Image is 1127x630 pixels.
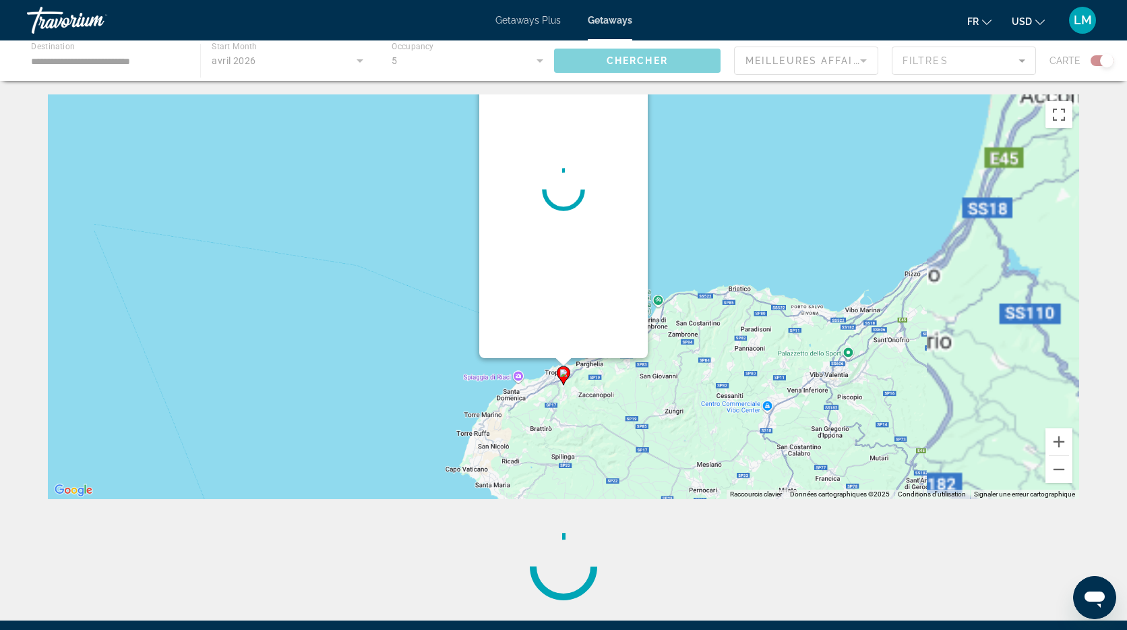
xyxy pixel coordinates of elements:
[790,490,890,498] span: Données cartographiques ©2025
[1045,428,1072,455] button: Zoom avant
[967,16,979,27] span: fr
[495,15,561,26] a: Getaways Plus
[967,11,992,31] button: Change language
[1045,101,1072,128] button: Passer en plein écran
[1065,6,1100,34] button: User Menu
[51,482,96,499] img: Google
[730,490,782,499] button: Raccourcis clavier
[588,15,632,26] a: Getaways
[1012,11,1045,31] button: Change currency
[1073,576,1116,619] iframe: Bouton de lancement de la fenêtre de messagerie
[1074,13,1092,27] span: LM
[1045,456,1072,483] button: Zoom arrière
[974,490,1075,498] a: Signaler une erreur cartographique
[27,3,162,38] a: Travorium
[898,490,966,498] a: Conditions d'utilisation (s'ouvre dans un nouvel onglet)
[1012,16,1032,27] span: USD
[51,482,96,499] a: Ouvrir cette zone dans Google Maps (dans une nouvelle fenêtre)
